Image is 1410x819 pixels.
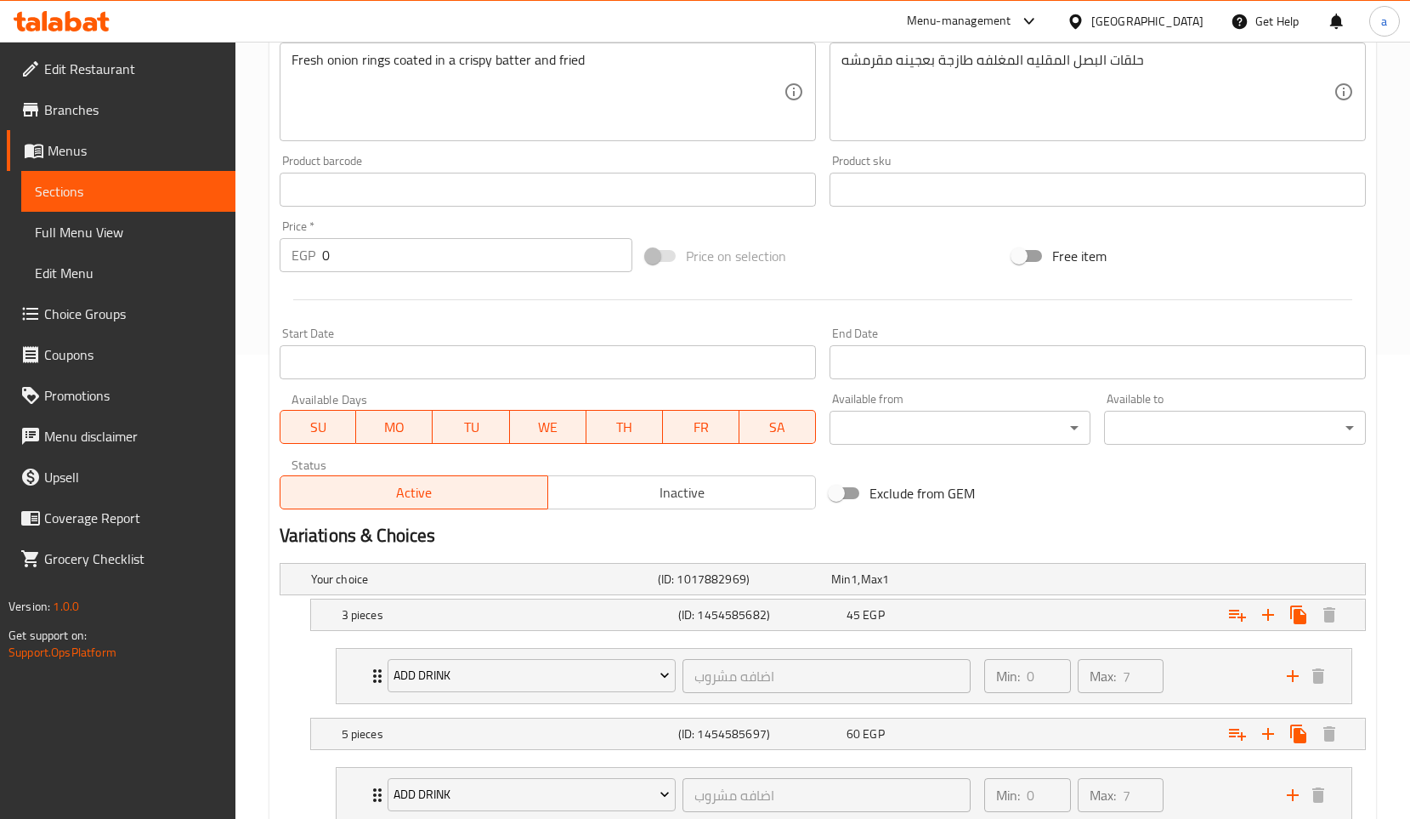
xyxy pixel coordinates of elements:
[433,410,509,444] button: TU
[292,52,784,133] textarea: Fresh onion rings coated in a crispy batter and fried
[1222,600,1253,630] button: Add choice group
[394,784,670,805] span: Add Drink
[1381,12,1387,31] span: a
[1280,782,1305,808] button: add
[847,723,860,745] span: 60
[7,498,235,538] a: Coverage Report
[670,415,733,440] span: FR
[510,410,586,444] button: WE
[388,659,676,693] button: Add Drink
[686,246,786,266] span: Price on selection
[35,263,222,283] span: Edit Menu
[586,410,663,444] button: TH
[7,130,235,171] a: Menus
[35,181,222,202] span: Sections
[996,666,1020,686] p: Min:
[1280,663,1305,689] button: add
[8,595,50,617] span: Version:
[882,568,889,590] span: 1
[1253,600,1283,630] button: Add new choice
[863,723,884,745] span: EGP
[678,725,840,742] h5: (ID: 1454585697)
[342,725,671,742] h5: 5 pieces
[8,641,116,663] a: Support.OpsPlatform
[439,415,502,440] span: TU
[1305,782,1331,808] button: delete
[517,415,580,440] span: WE
[1283,600,1314,630] button: Clone new choice
[388,778,676,812] button: Add Drink
[337,649,1351,703] div: Expand
[863,604,884,626] span: EGP
[1253,719,1283,749] button: Add new choice
[739,410,816,444] button: SA
[1305,663,1331,689] button: delete
[44,508,222,528] span: Coverage Report
[363,415,426,440] span: MO
[287,481,541,505] span: Active
[830,173,1366,207] input: Please enter product sku
[311,600,1365,630] div: Expand
[831,568,851,590] span: Min
[547,475,816,509] button: Inactive
[555,481,809,505] span: Inactive
[280,410,357,444] button: SU
[280,173,816,207] input: Please enter product barcode
[280,475,548,509] button: Active
[53,595,79,617] span: 1.0.0
[1104,411,1366,445] div: ​
[663,410,739,444] button: FR
[1090,785,1116,805] p: Max:
[996,785,1020,805] p: Min:
[21,253,235,293] a: Edit Menu
[44,344,222,365] span: Coupons
[678,606,840,623] h5: (ID: 1454585682)
[658,571,824,588] h5: (ID: 1017882969)
[311,571,651,588] h5: Your choice
[907,11,1011,31] div: Menu-management
[831,571,998,588] div: ,
[48,140,222,161] span: Menus
[593,415,656,440] span: TH
[7,416,235,457] a: Menu disclaimer
[746,415,809,440] span: SA
[44,100,222,120] span: Branches
[7,457,235,498] a: Upsell
[8,624,87,646] span: Get support on:
[292,245,315,265] p: EGP
[1090,666,1116,686] p: Max:
[1091,12,1203,31] div: [GEOGRAPHIC_DATA]
[322,641,1366,711] li: Expand
[1314,719,1345,749] button: Delete 5 pieces
[280,523,1366,549] h2: Variations & Choices
[7,538,235,579] a: Grocery Checklist
[322,238,632,272] input: Please enter price
[394,665,670,686] span: Add Drink
[44,467,222,487] span: Upsell
[44,426,222,446] span: Menu disclaimer
[869,483,975,503] span: Exclude from GEM
[44,385,222,406] span: Promotions
[44,59,222,79] span: Edit Restaurant
[851,568,858,590] span: 1
[44,549,222,569] span: Grocery Checklist
[21,171,235,212] a: Sections
[7,375,235,416] a: Promotions
[356,410,433,444] button: MO
[7,89,235,130] a: Branches
[830,411,1091,445] div: ​
[44,304,222,324] span: Choice Groups
[841,52,1334,133] textarea: حلقات البصل المقليه المغلفه طازجة بعجينه مقرمشه
[21,212,235,253] a: Full Menu View
[1283,719,1314,749] button: Clone new choice
[280,564,1365,594] div: Expand
[7,334,235,375] a: Coupons
[1052,246,1107,266] span: Free item
[7,48,235,89] a: Edit Restaurant
[1314,600,1345,630] button: Delete 3 pieces
[861,568,882,590] span: Max
[342,606,671,623] h5: 3 pieces
[311,719,1365,749] div: Expand
[7,293,235,334] a: Choice Groups
[847,604,860,626] span: 45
